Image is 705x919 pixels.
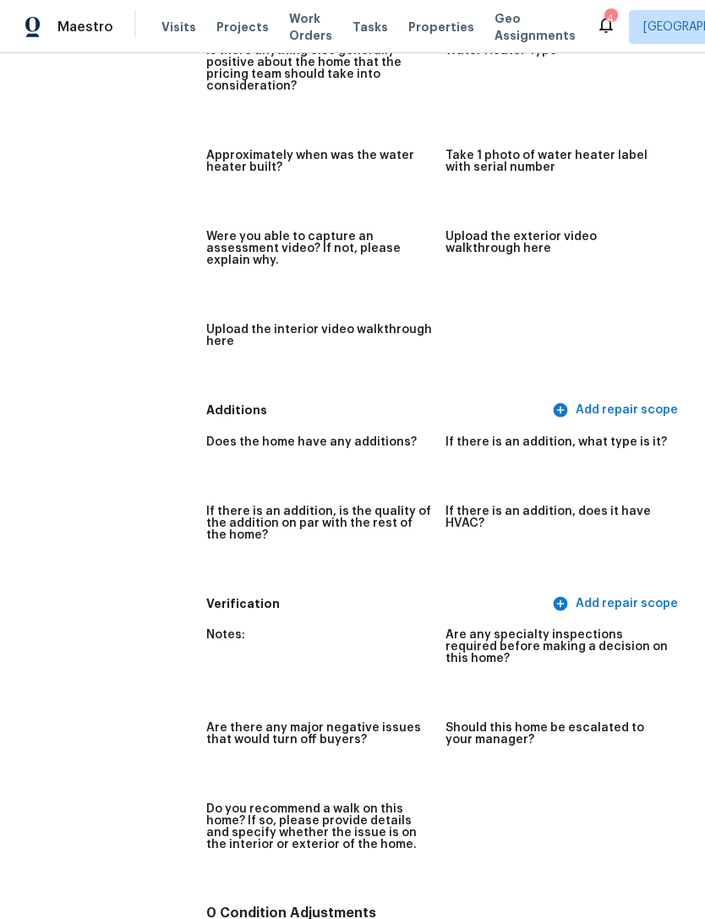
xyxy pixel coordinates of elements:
[216,19,269,36] span: Projects
[445,629,671,665] h5: Are any specialty inspections required before making a decision on this home?
[445,722,671,746] h5: Should this home be escalated to your manager?
[555,400,678,421] span: Add repair scope
[549,395,685,426] button: Add repair scope
[604,10,616,27] div: 4
[206,402,549,419] h5: Additions
[445,436,667,448] h5: If there is an addition, what type is it?
[206,803,432,851] h5: Do you recommend a walk on this home? If so, please provide details and specify whether the issue...
[352,21,388,33] span: Tasks
[206,595,549,613] h5: Verification
[408,19,474,36] span: Properties
[445,150,671,173] h5: Take 1 photo of water heater label with serial number
[445,506,671,529] h5: If there is an addition, does it have HVAC?
[206,231,432,266] h5: Were you able to capture an assessment video? If not, please explain why.
[206,506,432,541] h5: If there is an addition, is the quality of the addition on par with the rest of the home?
[206,150,432,173] h5: Approximately when was the water heater built?
[57,19,113,36] span: Maestro
[495,10,576,44] span: Geo Assignments
[549,588,685,620] button: Add repair scope
[445,231,671,254] h5: Upload the exterior video walkthrough here
[289,10,332,44] span: Work Orders
[206,45,432,92] h5: Is there anything else generally positive about the home that the pricing team should take into c...
[206,629,245,641] h5: Notes:
[161,19,196,36] span: Visits
[555,594,678,615] span: Add repair scope
[206,436,417,448] h5: Does the home have any additions?
[206,722,432,746] h5: Are there any major negative issues that would turn off buyers?
[206,324,432,347] h5: Upload the interior video walkthrough here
